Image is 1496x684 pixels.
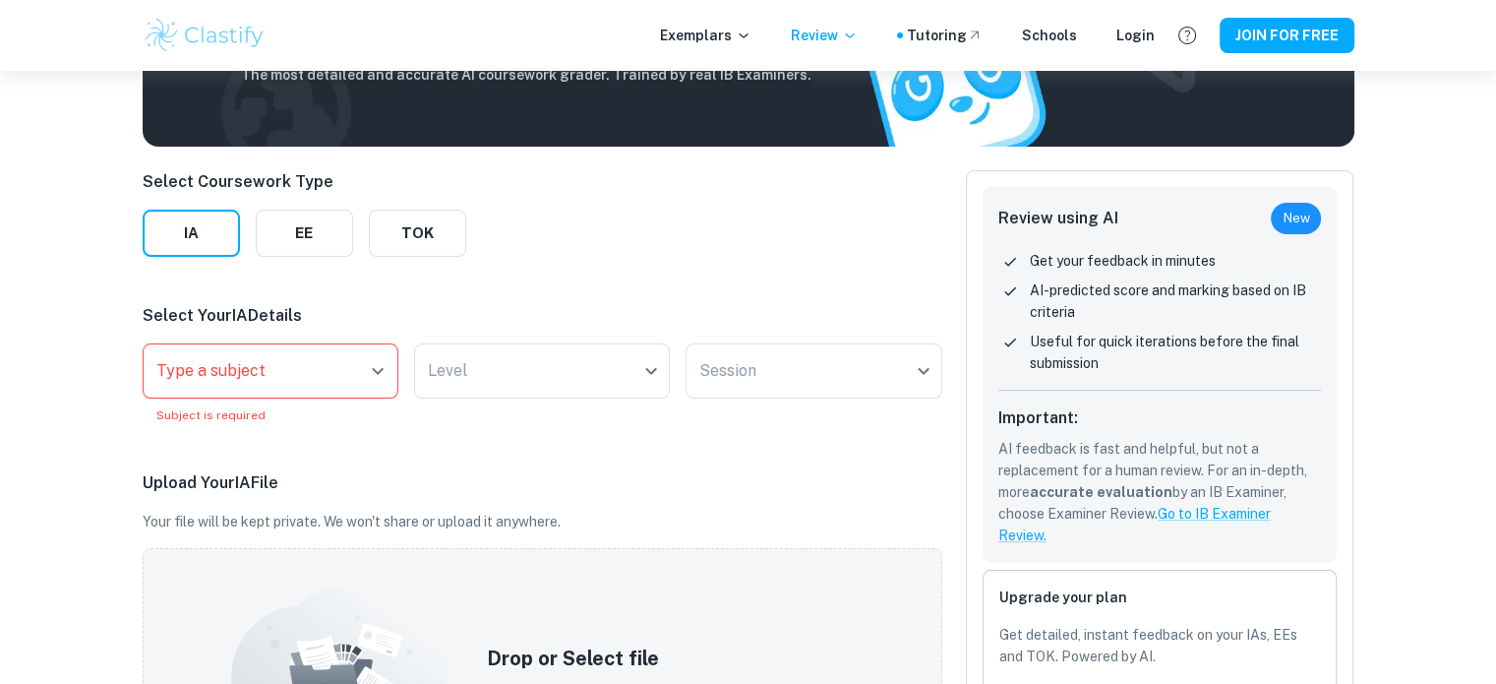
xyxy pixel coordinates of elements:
[241,64,811,86] h6: The most detailed and accurate AI coursework grader. Trained by real IB Examiners.
[256,210,353,257] button: EE
[999,587,1321,608] h6: Upgrade your plan
[143,16,268,55] img: Clastify logo
[660,25,751,46] p: Exemplars
[1030,280,1322,323] p: AI-predicted score and marking based on IB criteria
[1170,19,1204,52] button: Help and Feedback
[1271,209,1321,228] span: New
[1030,331,1322,374] p: Useful for quick iterations before the final submission
[998,207,1118,230] h6: Review using AI
[998,438,1322,546] p: AI feedback is fast and helpful, but not a replacement for a human review. For an in-depth, more ...
[1220,18,1354,53] button: JOIN FOR FREE
[143,304,942,328] p: Select Your IA Details
[156,406,385,424] p: Subject is required
[1030,250,1216,272] p: Get your feedback in minutes
[143,170,466,194] p: Select Coursework Type
[998,406,1322,430] h6: Important:
[907,25,983,46] a: Tutoring
[143,471,942,495] p: Upload Your IA File
[791,25,858,46] p: Review
[999,624,1321,667] p: Get detailed, instant feedback on your IAs, EEs and TOK. Powered by AI.
[1116,25,1155,46] a: Login
[487,644,829,673] h5: Drop or Select file
[143,210,240,257] button: IA
[364,357,391,385] button: Open
[369,210,466,257] button: TOK
[1022,25,1077,46] a: Schools
[1030,484,1172,500] b: accurate evaluation
[143,511,942,532] p: Your file will be kept private. We won't share or upload it anywhere.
